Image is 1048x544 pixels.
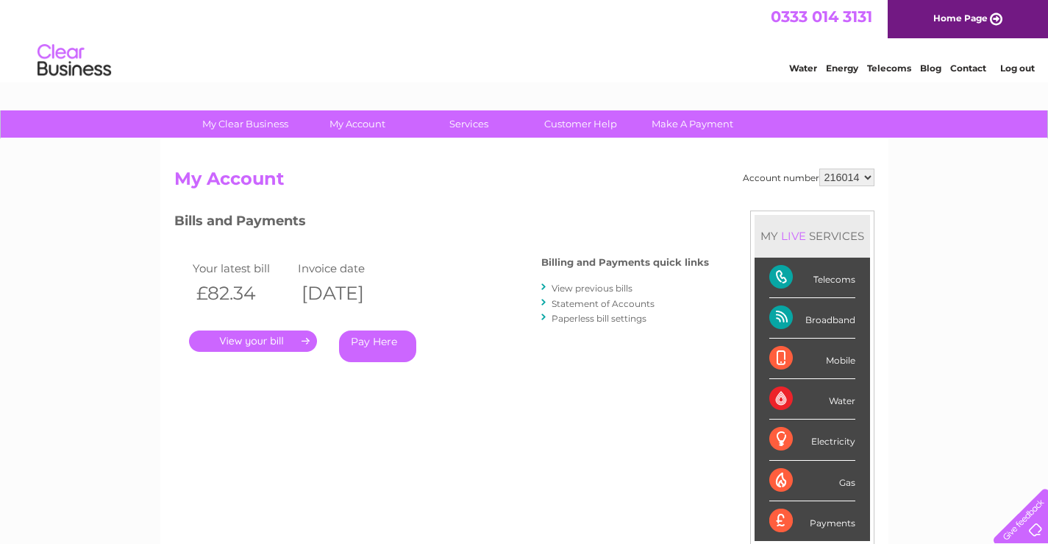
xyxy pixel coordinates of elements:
a: Customer Help [520,110,641,138]
div: Clear Business is a trading name of Verastar Limited (registered in [GEOGRAPHIC_DATA] No. 3667643... [177,8,872,71]
a: Pay Here [339,331,416,362]
a: . [189,331,317,352]
a: My Clear Business [185,110,306,138]
div: Account number [743,169,874,186]
a: Contact [950,63,986,74]
div: Payments [769,501,855,541]
td: Invoice date [294,258,400,278]
h2: My Account [174,169,874,197]
th: [DATE] [294,278,400,308]
a: Make A Payment [632,110,753,138]
div: Electricity [769,420,855,460]
a: Services [408,110,530,138]
a: Log out [1000,63,1035,74]
a: Telecoms [867,63,911,74]
img: logo.png [37,38,112,83]
div: LIVE [778,229,809,243]
div: Water [769,379,855,420]
a: Energy [826,63,858,74]
div: Mobile [769,339,855,379]
a: View previous bills [552,283,632,294]
h3: Bills and Payments [174,211,709,236]
td: Your latest bill [189,258,295,278]
a: Blog [920,63,941,74]
h4: Billing and Payments quick links [541,257,709,268]
th: £82.34 [189,278,295,308]
a: Paperless bill settings [552,313,646,324]
a: 0333 014 3131 [771,7,872,26]
div: MY SERVICES [755,215,870,257]
a: Statement of Accounts [552,298,655,309]
div: Broadband [769,298,855,339]
a: My Account [296,110,418,138]
div: Telecoms [769,258,855,298]
a: Water [789,63,817,74]
div: Gas [769,461,855,501]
